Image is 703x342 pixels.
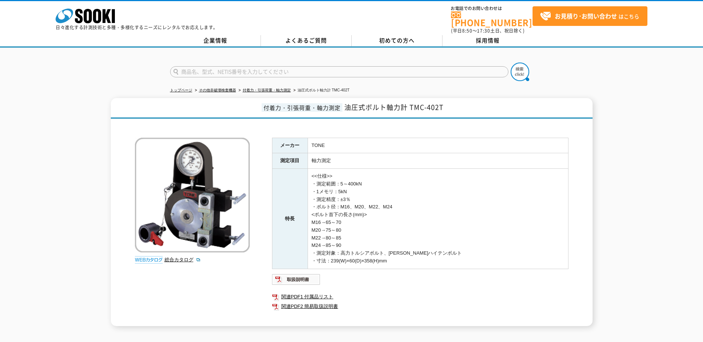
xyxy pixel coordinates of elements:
img: 取扱説明書 [272,274,321,285]
strong: お見積り･お問い合わせ [555,11,617,20]
a: 総合カタログ [165,257,201,262]
img: btn_search.png [511,63,529,81]
input: 商品名、型式、NETIS番号を入力してください [170,66,508,77]
td: TONE [308,138,568,153]
a: 関連PDF2 簡易取扱説明書 [272,302,568,311]
a: 関連PDF1 付属品リスト [272,292,568,302]
td: 軸力測定 [308,153,568,169]
a: 付着力・引張荷重・軸力測定 [243,88,291,92]
td: <<仕様>> ・測定範囲：5～400kN ・1メモリ：5kN ・測定精度：±3％ ・ボルト径：M16、M20、M22、M24 <ボルト首下の長さ(mm)> M16→65～70 M20→75～80... [308,169,568,269]
a: その他非破壊検査機器 [199,88,236,92]
a: よくあるご質問 [261,35,352,46]
img: 油圧式ボルト軸力計 TMC-402T [135,138,250,252]
a: 取扱説明書 [272,278,321,284]
span: 8:50 [462,27,472,34]
th: メーカー [272,138,308,153]
th: 測定項目 [272,153,308,169]
a: 企業情報 [170,35,261,46]
span: 油圧式ボルト軸力計 TMC-402T [344,102,444,112]
span: 初めての方へ [379,36,415,44]
span: (平日 ～ 土日、祝日除く) [451,27,524,34]
a: トップページ [170,88,192,92]
th: 特長 [272,169,308,269]
a: [PHONE_NUMBER] [451,11,533,27]
li: 油圧式ボルト軸力計 TMC-402T [292,87,350,94]
a: 初めての方へ [352,35,442,46]
span: はこちら [540,11,639,22]
span: 17:30 [477,27,490,34]
a: 採用情報 [442,35,533,46]
span: お電話でのお問い合わせは [451,6,533,11]
p: 日々進化する計測技術と多種・多様化するニーズにレンタルでお応えします。 [56,25,218,30]
img: webカタログ [135,256,163,264]
a: お見積り･お問い合わせはこちら [533,6,647,26]
span: 付着力・引張荷重・軸力測定 [262,103,342,112]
